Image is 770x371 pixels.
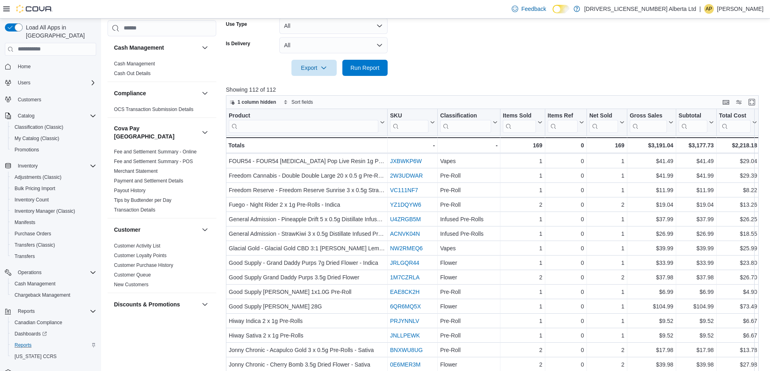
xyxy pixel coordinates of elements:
[589,140,624,150] div: 169
[589,112,618,133] div: Net Sold
[8,194,99,205] button: Inventory Count
[390,274,420,281] a: 1M7CZRLA
[440,287,498,297] div: Pre-Roll
[114,207,155,213] a: Transaction Details
[390,112,435,133] button: SKU
[11,340,35,350] a: Reports
[18,96,41,103] span: Customers
[11,145,96,155] span: Promotions
[719,185,757,195] div: $8.22
[114,253,167,258] a: Customer Loyalty Points
[679,171,714,180] div: $41.99
[679,258,714,268] div: $33.99
[229,112,378,120] div: Product
[630,156,673,166] div: $41.49
[390,172,423,179] a: 2W3UDWAR
[679,272,714,282] div: $37.98
[548,112,578,133] div: Items Ref
[440,171,498,180] div: Pre-Roll
[200,225,210,235] button: Customer
[11,229,55,239] a: Purchase Orders
[719,200,757,210] div: $13.26
[114,124,198,140] button: Cova Pay [GEOGRAPHIC_DATA]
[114,197,171,203] a: Tips by Budtender per Day
[503,140,542,150] div: 169
[734,97,744,107] button: Display options
[390,158,422,164] a: JXBWKP6W
[15,342,32,348] span: Reports
[229,272,385,282] div: Good Supply Grand Daddy Purps 3.5g Dried Flower
[548,258,584,268] div: 0
[589,171,624,180] div: 1
[548,156,584,166] div: 0
[15,331,47,337] span: Dashboards
[350,64,380,72] span: Run Report
[390,260,419,266] a: JRLGQR44
[2,77,99,88] button: Users
[114,262,173,268] span: Customer Purchase History
[229,229,385,239] div: General Admission - StrawKiwi 3 x 0.5g Distillate Infused Pre-Rolls - Sativa
[2,160,99,172] button: Inventory
[11,329,50,339] a: Dashboards
[706,4,712,14] span: AP
[521,5,546,13] span: Feedback
[114,226,140,234] h3: Customer
[589,214,624,224] div: 1
[18,80,30,86] span: Users
[548,185,584,195] div: 0
[679,243,714,253] div: $39.99
[114,89,198,97] button: Compliance
[11,172,65,182] a: Adjustments (Classic)
[15,61,96,71] span: Home
[8,228,99,239] button: Purchase Orders
[114,300,180,308] h3: Discounts & Promotions
[229,112,378,133] div: Product
[630,112,673,133] button: Gross Sales
[679,214,714,224] div: $37.99
[8,172,99,183] button: Adjustments (Classic)
[11,229,96,239] span: Purchase Orders
[114,158,193,165] span: Fee and Settlement Summary - POS
[630,200,673,210] div: $19.04
[114,44,198,52] button: Cash Management
[11,122,67,132] a: Classification (Classic)
[114,61,155,67] a: Cash Management
[679,185,714,195] div: $11.99
[229,214,385,224] div: General Admission - Pineapple Drift 5 x 0.5g Distillate Infused Pre-Rolls - Sativa
[229,243,385,253] div: Glacial Gold - Glacial Gold CBD 3:1 [PERSON_NAME] Lemonade 2g Disposable Vape pen - Blend
[679,112,707,120] div: Subtotal
[114,159,193,164] a: Fee and Settlement Summary - POS
[114,281,148,288] span: New Customers
[11,172,96,182] span: Adjustments (Classic)
[719,112,757,133] button: Total Cost
[11,352,60,361] a: [US_STATE] CCRS
[15,174,61,180] span: Adjustments (Classic)
[114,243,160,249] a: Customer Activity List
[719,112,751,120] div: Total Cost
[15,268,96,277] span: Operations
[11,122,96,132] span: Classification (Classic)
[589,112,624,133] button: Net Sold
[114,44,164,52] h3: Cash Management
[114,262,173,268] a: Customer Purchase History
[229,287,385,297] div: Good Supply [PERSON_NAME] 1x1.0G Pre-Roll
[11,206,96,216] span: Inventory Manager (Classic)
[503,258,542,268] div: 1
[390,140,435,150] div: -
[721,97,731,107] button: Keyboard shortcuts
[679,156,714,166] div: $41.49
[15,353,57,360] span: [US_STATE] CCRS
[114,70,151,77] span: Cash Out Details
[719,112,751,133] div: Total Cost
[719,243,757,253] div: $25.99
[8,122,99,133] button: Classification (Classic)
[630,140,673,150] div: $3,191.04
[15,281,55,287] span: Cash Management
[15,292,70,298] span: Chargeback Management
[114,272,151,278] a: Customer Queue
[548,112,584,133] button: Items Ref
[229,112,385,133] button: Product
[15,319,62,326] span: Canadian Compliance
